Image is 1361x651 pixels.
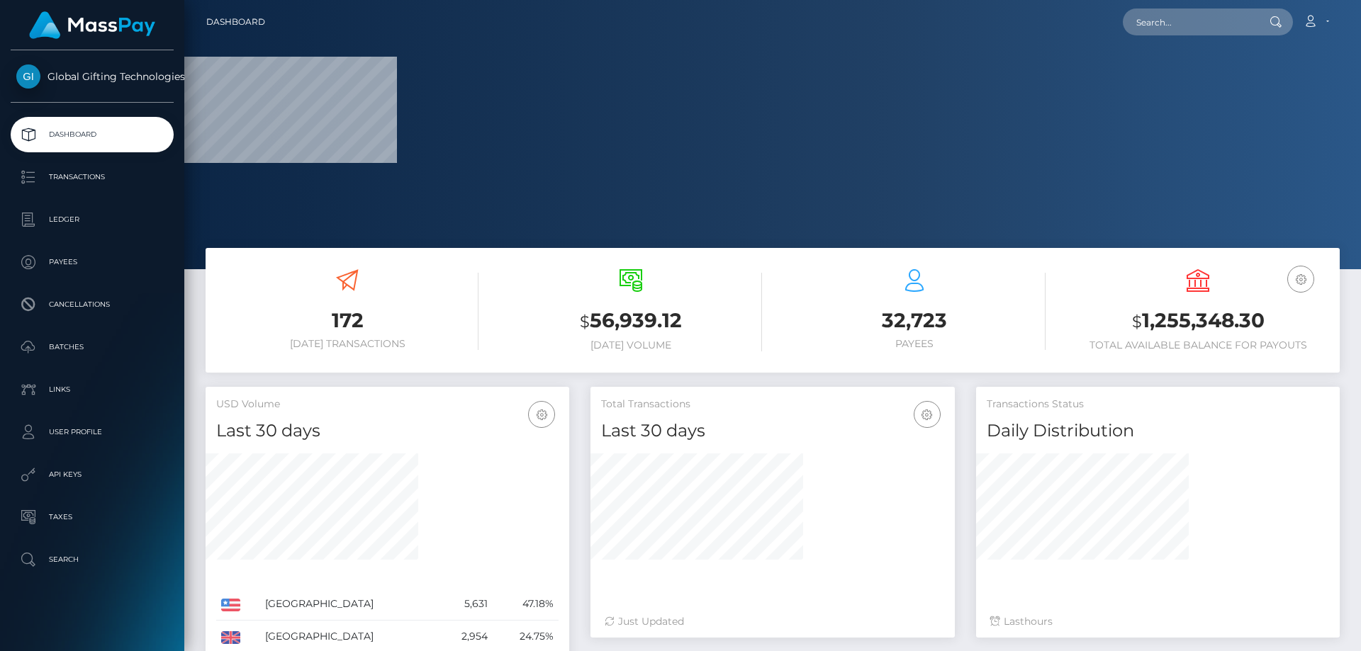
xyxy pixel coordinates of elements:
a: Dashboard [206,7,265,37]
h5: Transactions Status [987,397,1329,412]
p: Cancellations [16,294,168,315]
a: Cancellations [11,287,174,322]
p: API Keys [16,464,168,485]
p: Search [16,549,168,570]
a: Ledger [11,202,174,237]
h6: Payees [783,338,1046,350]
img: MassPay Logo [29,11,155,39]
td: 5,631 [438,588,493,621]
a: Search [11,542,174,577]
h4: Last 30 days [601,419,943,443]
a: Dashboard [11,117,174,152]
p: Ledger [16,209,168,230]
a: Batches [11,329,174,365]
p: Payees [16,251,168,273]
a: Payees [11,244,174,280]
h5: Total Transactions [601,397,943,412]
p: Links [16,379,168,400]
a: Taxes [11,499,174,535]
h4: Daily Distribution [987,419,1329,443]
p: Transactions [16,166,168,188]
small: $ [580,312,590,332]
p: Dashboard [16,124,168,145]
h4: Last 30 days [216,419,559,443]
img: US.png [221,599,240,611]
small: $ [1132,312,1142,332]
a: API Keys [11,457,174,492]
input: Search... [1123,9,1256,35]
img: GB.png [221,631,240,644]
p: Taxes [16,506,168,528]
p: User Profile [16,421,168,443]
td: [GEOGRAPHIC_DATA] [260,588,438,621]
td: 47.18% [493,588,559,621]
h3: 172 [216,307,478,334]
a: Transactions [11,159,174,195]
a: User Profile [11,414,174,450]
h6: [DATE] Transactions [216,338,478,350]
h3: 56,939.12 [500,307,762,336]
h6: Total Available Balance for Payouts [1067,339,1329,351]
a: Links [11,372,174,407]
h3: 32,723 [783,307,1046,334]
div: Just Updated [605,614,940,629]
h5: USD Volume [216,397,559,412]
span: Global Gifting Technologies Inc [11,70,174,83]
p: Batches [16,336,168,358]
img: Global Gifting Technologies Inc [16,64,40,89]
h6: [DATE] Volume [500,339,762,351]
h3: 1,255,348.30 [1067,307,1329,336]
div: Last hours [990,614,1326,629]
